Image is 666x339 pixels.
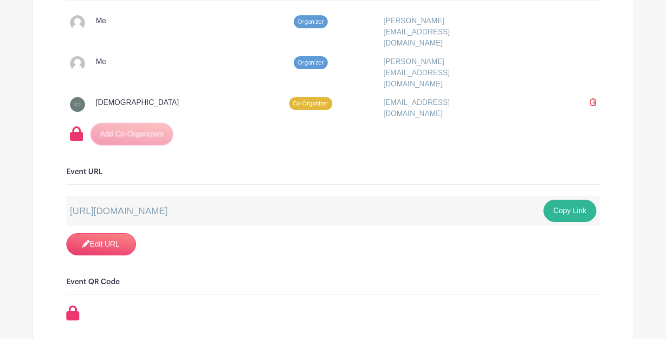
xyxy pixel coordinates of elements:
[66,278,600,287] h6: Event QR Code
[543,200,596,222] button: Copy Link
[289,97,332,110] span: Co-Organizer
[70,97,85,112] img: Youth%20Logo%20Variations.png
[66,168,600,176] h6: Event URL
[66,233,136,255] a: Edit URL
[70,56,85,71] img: default-ce2991bfa6775e67f084385cd625a349d9dcbb7a52a09fb2fda1e96e2d18dcdb.png
[96,97,179,108] p: [DEMOGRAPHIC_DATA]
[96,15,106,26] p: Me
[378,56,512,90] div: [PERSON_NAME][EMAIL_ADDRESS][DOMAIN_NAME]
[96,56,106,67] p: Me
[70,15,85,30] img: default-ce2991bfa6775e67f084385cd625a349d9dcbb7a52a09fb2fda1e96e2d18dcdb.png
[294,56,328,69] span: Organizer
[294,15,328,28] span: Organizer
[378,97,512,119] div: [EMAIL_ADDRESS][DOMAIN_NAME]
[70,204,168,218] p: [URL][DOMAIN_NAME]
[378,15,512,49] div: [PERSON_NAME][EMAIL_ADDRESS][DOMAIN_NAME]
